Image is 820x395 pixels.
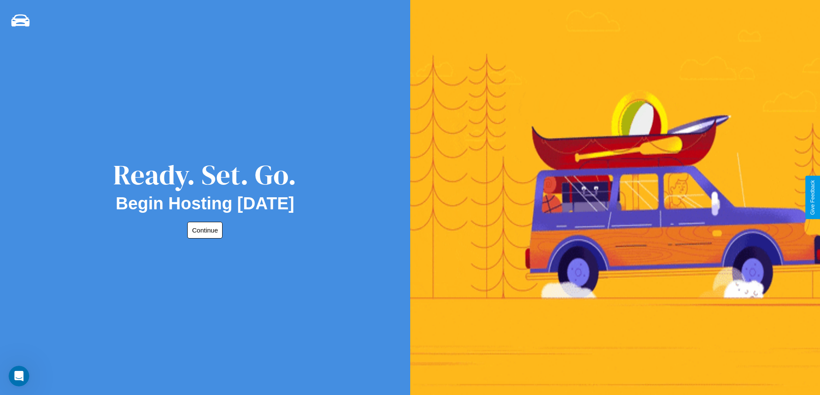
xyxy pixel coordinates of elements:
div: Give Feedback [810,180,816,215]
button: Continue [187,222,223,239]
div: Ready. Set. Go. [113,156,297,194]
h2: Begin Hosting [DATE] [116,194,294,213]
iframe: Intercom live chat [9,366,29,386]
